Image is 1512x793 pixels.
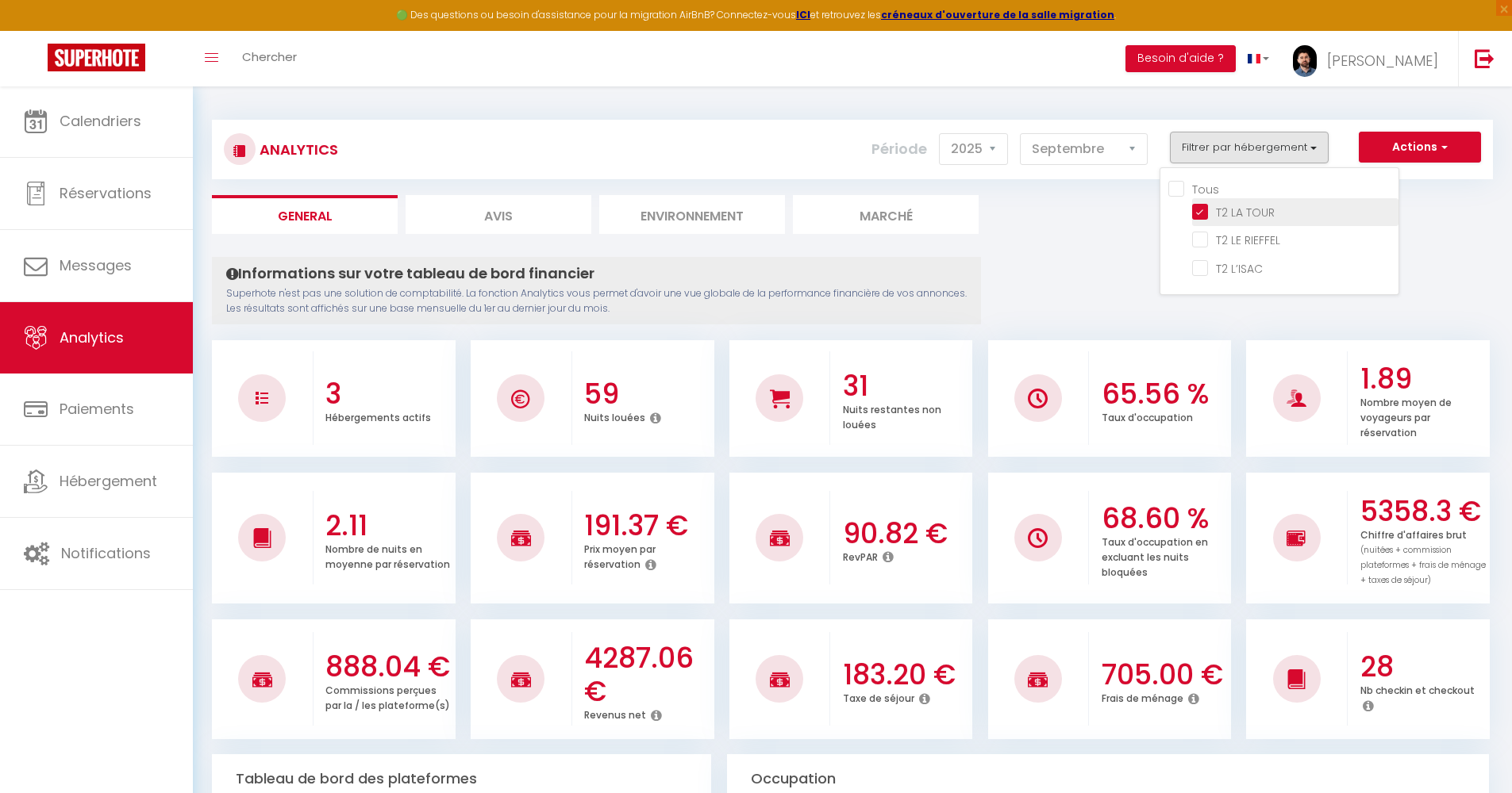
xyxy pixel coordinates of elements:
span: Chercher [242,48,297,65]
h3: 1.89 [1360,362,1487,396]
img: NO IMAGE [1287,528,1306,547]
h3: 31 [843,370,969,403]
span: Paiements [60,399,134,419]
h3: 28 [1360,650,1487,684]
p: Revenus net [584,705,646,722]
p: Chiffre d'affaires brut [1360,525,1486,587]
span: Notifications [61,543,151,563]
p: Nuits louées [584,408,645,424]
span: Calendriers [60,111,141,131]
span: [PERSON_NAME] [1327,51,1438,71]
button: Actions [1359,132,1481,163]
p: Nuits restantes non louées [843,400,941,431]
img: NO IMAGE [256,392,268,404]
span: Analytics [60,328,124,347]
p: Nb checkin et checkout [1360,680,1475,697]
h3: 888.04 € [325,650,452,684]
h3: 68.60 % [1102,502,1228,535]
span: T2 L’ISAC [1216,261,1263,277]
a: ... [PERSON_NAME] [1281,31,1458,86]
span: Hébergement [60,471,157,491]
li: Environnement [599,195,785,234]
p: Frais de ménage [1102,688,1183,705]
p: Taxe de séjour [843,688,914,705]
span: (nuitées + commission plateformes + frais de ménage + taxes de séjour) [1360,544,1486,586]
h3: 90.82 € [843,517,969,550]
p: Prix moyen par réservation [584,539,656,571]
button: Filtrer par hébergement [1170,132,1329,163]
img: logout [1475,48,1495,68]
h3: Analytics [256,132,338,167]
p: Taux d'occupation [1102,408,1193,424]
li: Avis [406,195,591,234]
h3: 183.20 € [843,658,969,691]
p: Commissions perçues par la / les plateforme(s) [325,680,450,712]
img: ... [1293,45,1317,77]
h3: 5358.3 € [1360,495,1487,528]
a: ICI [796,8,810,21]
p: Superhote n'est pas une solution de comptabilité. La fonction Analytics vous permet d'avoir une v... [226,286,967,316]
span: Réservations [60,183,152,203]
a: créneaux d'ouverture de la salle migration [881,8,1114,21]
h3: 4287.06 € [584,642,710,708]
h4: Informations sur votre tableau de bord financier [226,265,967,282]
img: NO IMAGE [1028,528,1048,548]
img: Super Booking [48,44,145,71]
h3: 3 [325,377,452,411]
h3: 59 [584,377,710,411]
p: RevPAR [843,547,878,564]
h3: 191.37 € [584,509,710,542]
span: Messages [60,255,132,275]
p: Hébergements actifs [325,408,431,424]
p: Nombre moyen de voyageurs par réservation [1360,393,1452,439]
h3: 65.56 % [1102,377,1228,411]
p: Taux d'occupation en excluant les nuits bloquées [1102,532,1208,579]
h3: 705.00 € [1102,658,1228,691]
p: Nombre de nuits en moyenne par réservation [325,539,450,571]
li: General [212,195,398,234]
a: Chercher [230,31,309,86]
button: Ouvrir le widget de chat LiveChat [13,6,60,54]
label: Période [871,132,927,167]
li: Marché [793,195,979,234]
h3: 2.11 [325,509,452,542]
button: Besoin d'aide ? [1125,45,1236,72]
